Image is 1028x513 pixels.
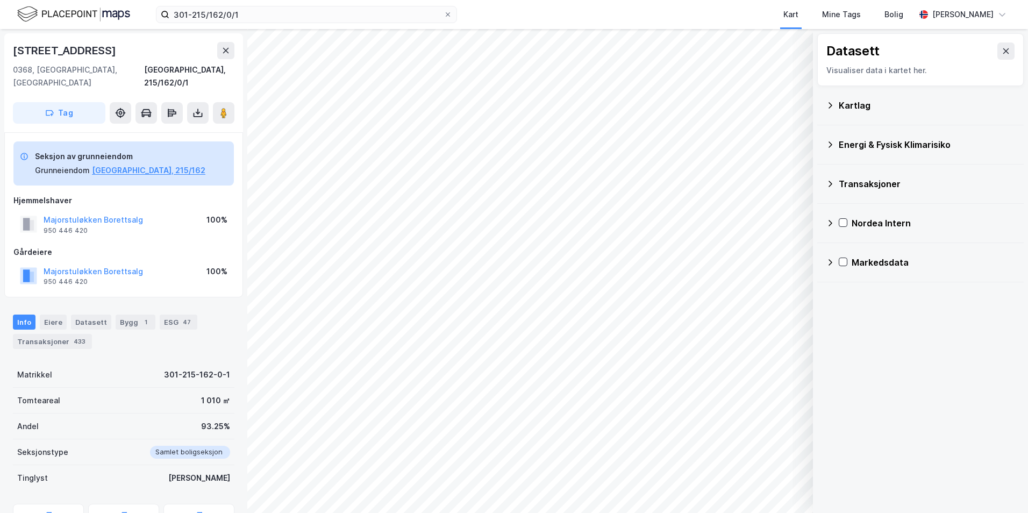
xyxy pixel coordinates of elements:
div: Visualiser data i kartet her. [826,64,1015,77]
div: Eiere [40,315,67,330]
div: 950 446 420 [44,226,88,235]
div: Kartlag [839,99,1015,112]
div: 950 446 420 [44,277,88,286]
div: Markedsdata [852,256,1015,269]
div: 433 [72,336,88,347]
div: [STREET_ADDRESS] [13,42,118,59]
button: Tag [13,102,105,124]
div: Info [13,315,35,330]
input: Søk på adresse, matrikkel, gårdeiere, leietakere eller personer [169,6,444,23]
iframe: Chat Widget [974,461,1028,513]
div: Tomteareal [17,394,60,407]
div: 100% [206,213,227,226]
button: [GEOGRAPHIC_DATA], 215/162 [92,164,205,177]
div: Andel [17,420,39,433]
div: Datasett [71,315,111,330]
div: ESG [160,315,197,330]
div: Grunneiendom [35,164,90,177]
div: Bygg [116,315,155,330]
div: Seksjonstype [17,446,68,459]
div: 100% [206,265,227,278]
div: 301-215-162-0-1 [164,368,230,381]
div: Hjemmelshaver [13,194,234,207]
div: 47 [181,317,193,327]
div: 0368, [GEOGRAPHIC_DATA], [GEOGRAPHIC_DATA] [13,63,144,89]
div: Nordea Intern [852,217,1015,230]
div: Matrikkel [17,368,52,381]
div: Datasett [826,42,880,60]
div: Tinglyst [17,472,48,484]
div: Energi & Fysisk Klimarisiko [839,138,1015,151]
div: Transaksjoner [839,177,1015,190]
div: Seksjon av grunneiendom [35,150,205,163]
div: [GEOGRAPHIC_DATA], 215/162/0/1 [144,63,234,89]
div: Bolig [884,8,903,21]
div: Gårdeiere [13,246,234,259]
img: logo.f888ab2527a4732fd821a326f86c7f29.svg [17,5,130,24]
div: [PERSON_NAME] [168,472,230,484]
div: Transaksjoner [13,334,92,349]
div: 1 [140,317,151,327]
div: 93.25% [201,420,230,433]
div: [PERSON_NAME] [932,8,994,21]
div: Kart [783,8,798,21]
div: Mine Tags [822,8,861,21]
div: 1 010 ㎡ [201,394,230,407]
